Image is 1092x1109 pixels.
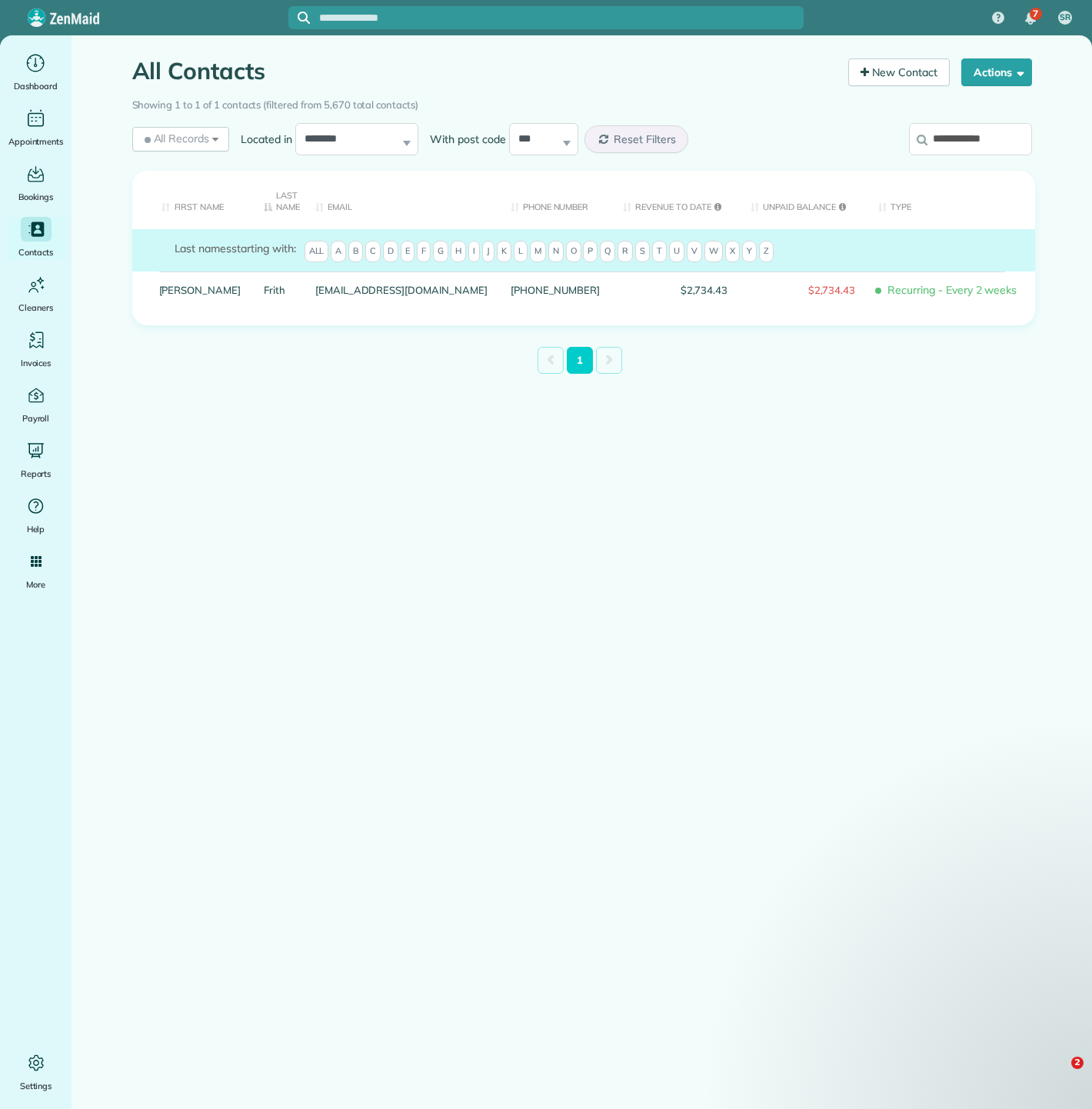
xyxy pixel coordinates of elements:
[739,171,867,229] th: Unpaid Balance: activate to sort column ascending
[418,132,509,147] label: With post code
[583,241,598,262] span: P
[497,241,511,262] span: K
[175,241,232,255] span: Last names
[6,494,65,537] a: Help
[867,171,1034,229] th: Type: activate to sort column ascending
[6,328,65,371] a: Invoices
[468,241,480,262] span: I
[433,241,448,262] span: G
[848,58,950,86] a: New Contact
[567,347,593,374] a: 1
[175,241,296,256] label: starting with:
[614,132,676,146] span: Reset Filters
[18,300,53,315] span: Cleaners
[14,78,58,94] span: Dashboard
[1060,12,1070,24] span: SR
[331,241,346,262] span: A
[18,245,53,260] span: Contacts
[401,241,414,262] span: E
[304,271,499,310] div: [EMAIL_ADDRESS][DOMAIN_NAME]
[26,577,45,592] span: More
[21,466,52,481] span: Reports
[6,438,65,481] a: Reports
[1014,2,1047,35] div: 7 unread notifications
[18,189,54,205] span: Bookings
[21,355,52,371] span: Invoices
[704,241,723,262] span: W
[304,171,499,229] th: Email: activate to sort column ascending
[451,241,466,262] span: H
[548,241,564,262] span: N
[878,277,1023,304] span: Recurring - Every 2 weeks
[530,241,546,262] span: M
[600,241,615,262] span: Q
[365,241,381,262] span: C
[687,241,702,262] span: V
[288,12,310,24] button: Focus search
[6,1051,65,1094] a: Settings
[1033,8,1038,20] span: 7
[618,241,633,262] span: R
[305,241,329,262] span: All
[6,383,65,426] a: Payroll
[6,272,65,315] a: Cleaners
[132,92,1032,113] div: Showing 1 to 1 of 1 contacts (filtered from 5,670 total contacts)
[751,285,855,295] span: $2,734.43
[482,241,494,262] span: J
[611,171,739,229] th: Revenue to Date: activate to sort column ascending
[27,521,45,537] span: Help
[566,241,581,262] span: O
[1040,1057,1077,1094] iframe: Intercom live chat
[141,131,210,146] span: All Records
[742,241,757,262] span: Y
[252,171,304,229] th: Last Name: activate to sort column descending
[961,58,1032,86] button: Actions
[6,217,65,260] a: Contacts
[635,241,650,262] span: S
[132,58,837,84] h1: All Contacts
[514,241,528,262] span: L
[383,241,398,262] span: D
[298,12,310,24] svg: Focus search
[499,271,611,310] div: [PHONE_NUMBER]
[229,132,295,147] label: Located in
[623,285,727,295] span: $2,734.43
[652,241,667,262] span: T
[8,134,64,149] span: Appointments
[159,285,241,295] a: [PERSON_NAME]
[348,241,363,262] span: B
[22,411,50,426] span: Payroll
[132,171,253,229] th: First Name: activate to sort column ascending
[6,162,65,205] a: Bookings
[417,241,431,262] span: F
[264,285,292,295] a: Frith
[6,51,65,94] a: Dashboard
[759,241,774,262] span: Z
[1071,1057,1084,1069] span: 2
[669,241,684,262] span: U
[6,106,65,149] a: Appointments
[725,241,740,262] span: X
[20,1078,52,1094] span: Settings
[499,171,611,229] th: Phone number: activate to sort column ascending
